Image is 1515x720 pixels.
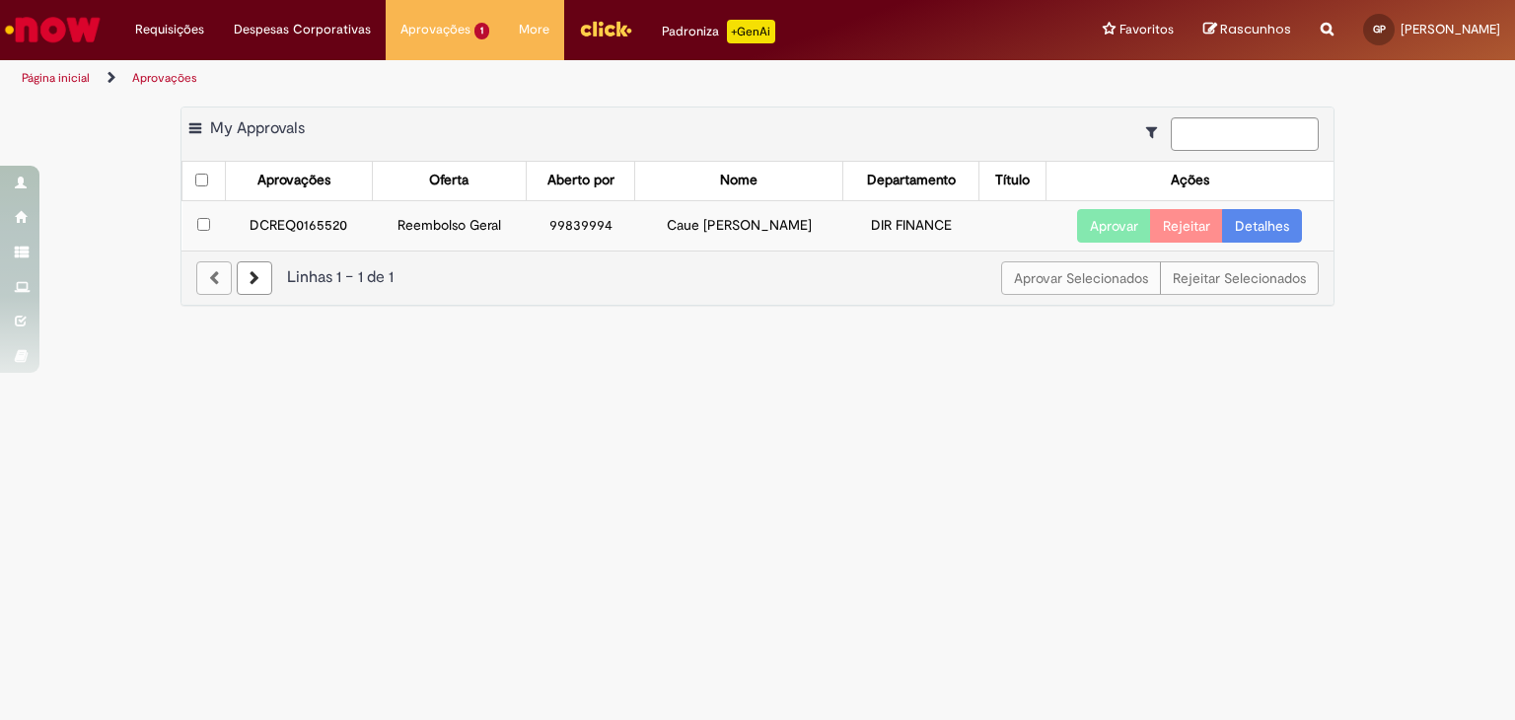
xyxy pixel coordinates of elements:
[1401,21,1500,37] span: [PERSON_NAME]
[727,20,775,43] p: +GenAi
[662,20,775,43] div: Padroniza
[474,23,489,39] span: 1
[1119,20,1174,39] span: Favoritos
[135,20,204,39] span: Requisições
[2,10,104,49] img: ServiceNow
[1077,209,1151,243] button: Aprovar
[1150,209,1223,243] button: Rejeitar
[547,171,614,190] div: Aberto por
[372,200,527,251] td: Reembolso Geral
[210,118,305,138] span: My Approvals
[842,200,978,251] td: DIR FINANCE
[635,200,843,251] td: Caue [PERSON_NAME]
[225,162,372,200] th: Aprovações
[1222,209,1302,243] a: Detalhes
[225,200,372,251] td: DCREQ0165520
[867,171,956,190] div: Departamento
[400,20,470,39] span: Aprovações
[1146,125,1167,139] i: Mostrar filtros para: Suas Solicitações
[1171,171,1209,190] div: Ações
[234,20,371,39] span: Despesas Corporativas
[196,266,1319,289] div: Linhas 1 − 1 de 1
[132,70,197,86] a: Aprovações
[720,171,757,190] div: Nome
[1220,20,1291,38] span: Rascunhos
[527,200,635,251] td: 99839994
[579,14,632,43] img: click_logo_yellow_360x200.png
[1373,23,1386,36] span: GP
[1203,21,1291,39] a: Rascunhos
[15,60,995,97] ul: Trilhas de página
[995,171,1030,190] div: Título
[257,171,330,190] div: Aprovações
[429,171,469,190] div: Oferta
[519,20,549,39] span: More
[22,70,90,86] a: Página inicial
